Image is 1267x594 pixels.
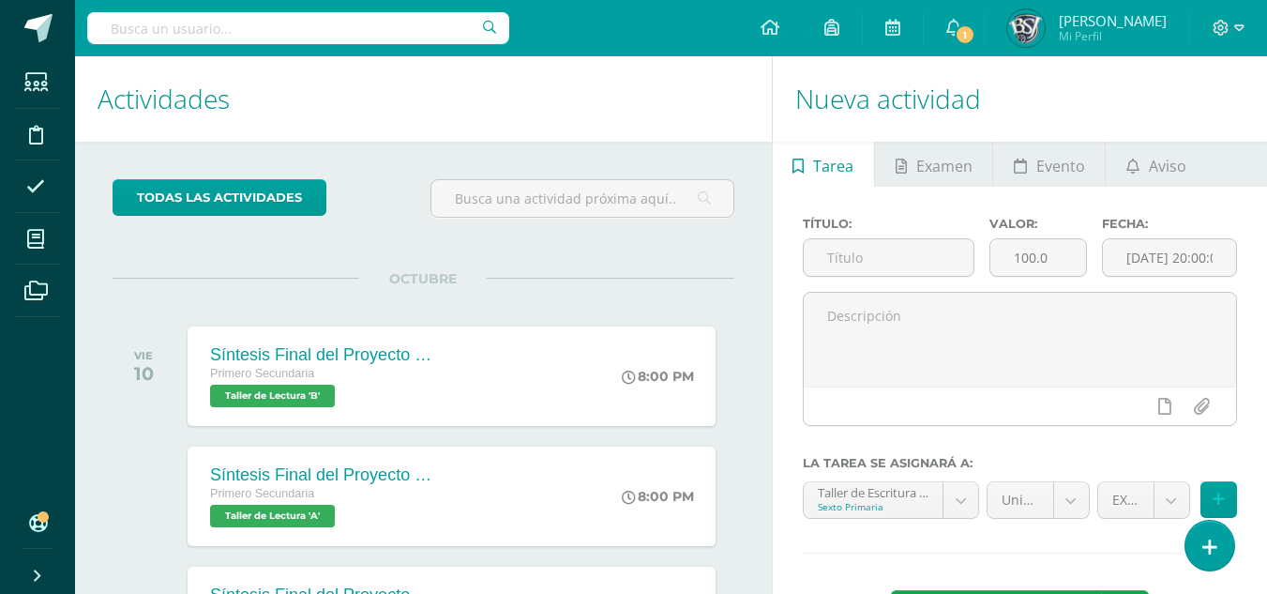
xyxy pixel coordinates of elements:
a: Tarea [773,142,874,187]
div: 8:00 PM [622,488,694,505]
label: Fecha: [1102,217,1237,231]
label: Valor: [989,217,1087,231]
input: Puntos máximos [990,239,1086,276]
div: Síntesis Final del Proyecto “Fábulas de [DATE] y [DATE]" [210,345,435,365]
span: Mi Perfil [1059,28,1167,44]
a: Examen [875,142,992,187]
label: Título: [803,217,975,231]
h1: Actividades [98,56,749,142]
span: Unidad 4 [1002,482,1039,518]
a: Evento [993,142,1105,187]
span: Primero Secundaria [210,367,314,380]
div: VIE [134,349,154,362]
a: Aviso [1106,142,1206,187]
div: 8:00 PM [622,368,694,385]
span: Taller de Lectura 'B' [210,385,335,407]
h1: Nueva actividad [795,56,1244,142]
a: Taller de Escritura 'A'Sexto Primaria [804,482,978,518]
label: La tarea se asignará a: [803,456,1237,470]
img: 065dfccafff6cc22795d8c7af1ef8873.png [1007,9,1045,47]
div: Taller de Escritura 'A' [818,482,928,500]
span: Tarea [813,144,853,189]
input: Fecha de entrega [1103,239,1236,276]
span: EXAMEN (30.0pts) [1112,482,1139,518]
a: EXAMEN (30.0pts) [1098,482,1189,518]
span: Aviso [1149,144,1186,189]
span: Primero Secundaria [210,487,314,500]
a: todas las Actividades [113,179,326,216]
input: Busca una actividad próxima aquí... [431,180,732,217]
input: Busca un usuario... [87,12,509,44]
span: Evento [1036,144,1085,189]
a: Unidad 4 [988,482,1089,518]
span: 1 [954,24,974,45]
input: Título [804,239,974,276]
span: Taller de Lectura 'A' [210,505,335,527]
span: [PERSON_NAME] [1059,11,1167,30]
div: 10 [134,362,154,385]
div: Sexto Primaria [818,500,928,513]
span: Examen [916,144,973,189]
div: Síntesis Final del Proyecto “Fábulas de [DATE] y [DATE]" [210,465,435,485]
span: OCTUBRE [359,270,487,287]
